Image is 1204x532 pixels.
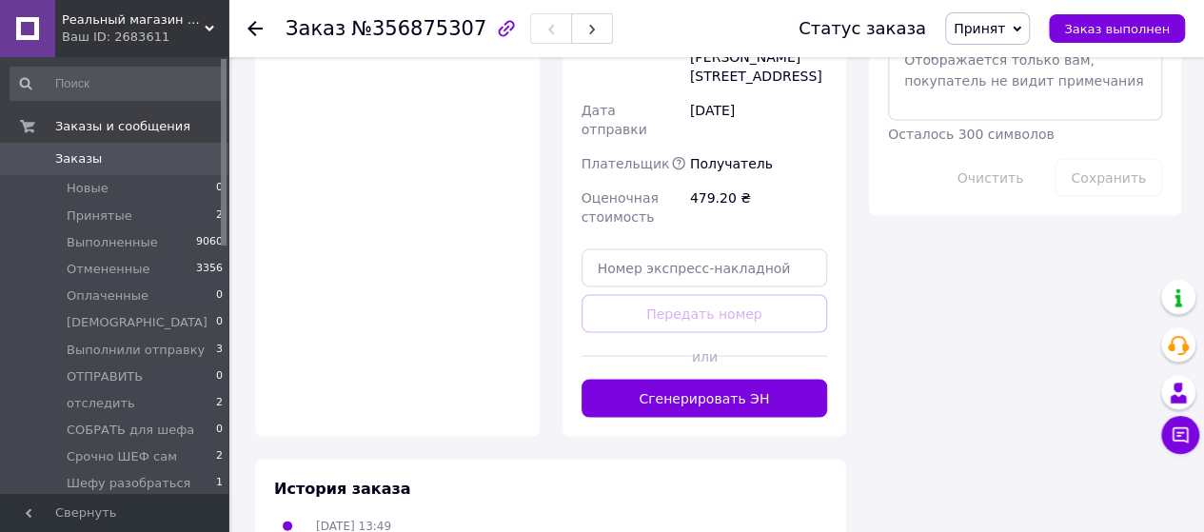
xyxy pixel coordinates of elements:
[247,19,263,38] div: Вернуться назад
[67,368,143,385] span: ОТПРАВИТЬ
[216,314,223,331] span: 0
[67,207,132,225] span: Принятые
[67,287,148,305] span: Оплаченные
[216,448,223,465] span: 2
[67,395,135,412] span: отследить
[67,422,194,439] span: СОБРАТЬ для шефа
[351,17,486,40] span: №356875307
[216,368,223,385] span: 0
[67,314,207,331] span: [DEMOGRAPHIC_DATA]
[216,180,223,197] span: 0
[62,11,205,29] span: Реальный магазин ReMaG в Черкассах
[67,234,158,251] span: Выполненные
[692,347,717,366] span: или
[954,21,1005,36] span: Принят
[686,181,831,234] div: 479.20 ₴
[196,261,223,278] span: 3356
[196,234,223,251] span: 9060
[67,180,109,197] span: Новые
[62,29,228,46] div: Ваш ID: 2683611
[55,118,190,135] span: Заказы и сообщения
[582,156,670,171] span: Плательщик
[67,475,190,492] span: Шефу разобраться
[216,395,223,412] span: 2
[216,342,223,359] span: 3
[582,190,659,225] span: Оценочная стоимость
[1049,14,1185,43] button: Заказ выполнен
[67,261,149,278] span: Отмененные
[686,93,831,147] div: [DATE]
[686,147,831,181] div: Получатель
[274,480,411,498] span: История заказа
[216,207,223,225] span: 2
[216,287,223,305] span: 0
[55,150,102,167] span: Заказы
[799,19,926,38] div: Статус заказа
[582,249,828,287] input: Номер экспресс-накладной
[582,380,828,418] button: Сгенерировать ЭН
[1064,22,1170,36] span: Заказ выполнен
[67,342,205,359] span: Выполнили отправку
[216,422,223,439] span: 0
[582,103,647,137] span: Дата отправки
[10,67,225,101] input: Поиск
[888,127,1054,142] span: Осталось 300 символов
[67,448,177,465] span: Срочно ШЕФ сам
[216,475,223,492] span: 1
[1161,416,1199,454] button: Чат с покупателем
[286,17,345,40] span: Заказ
